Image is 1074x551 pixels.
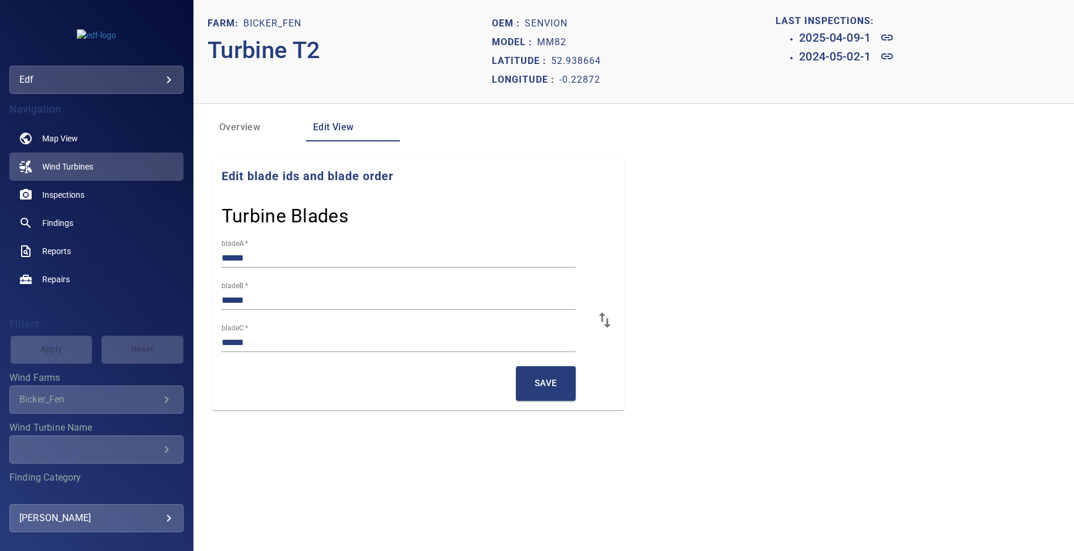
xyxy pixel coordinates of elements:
[42,133,78,144] span: Map View
[222,170,615,183] h3: Edit blade ids and blade order
[222,325,248,332] label: bladeC
[9,124,183,153] a: map noActive
[9,103,183,115] h4: Navigation
[9,265,183,293] a: repairs noActive
[42,273,70,285] span: Repairs
[492,54,551,68] p: Latitude :
[799,47,1060,66] a: 2024-05-02-1
[208,33,492,68] p: Turbine T2
[313,119,393,136] span: Edit View
[537,35,566,49] p: MM82
[42,245,71,257] span: Reports
[516,366,576,400] button: Save
[219,119,299,136] span: Overview
[9,66,183,94] div: edf
[42,217,73,229] span: Findings
[9,485,183,513] div: Finding Category
[492,73,559,87] p: Longitude :
[799,47,871,66] h6: 2024-05-02-1
[799,28,871,47] h6: 2025-04-09-1
[9,423,183,432] label: Wind Turbine Name
[9,473,183,482] label: Finding Category
[222,202,615,230] h3: Turbine Blades
[19,70,174,89] div: edf
[42,189,84,201] span: Inspections
[9,237,183,265] a: reports noActive
[492,35,537,49] p: Model :
[776,14,1060,28] p: LAST INSPECTIONS:
[535,376,557,391] span: Save
[9,209,183,237] a: findings noActive
[77,29,116,41] img: edf-logo
[9,435,183,464] div: Wind Turbine Name
[9,181,183,209] a: inspections noActive
[243,16,301,31] p: Bicker_Fen
[9,318,183,330] h4: Filters
[19,394,159,405] div: Bicker_Fen
[799,28,1060,47] a: 2025-04-09-1
[222,241,248,248] label: bladeA
[9,386,183,414] div: Wind Farms
[492,16,525,31] p: Oem :
[525,16,567,31] p: Senvion
[559,73,600,87] p: -0.22872
[9,373,183,383] label: Wind Farms
[42,161,93,173] span: Wind Turbines
[551,54,601,68] p: 52.938664
[9,153,183,181] a: windturbines active
[594,310,615,330] svg: First item is the top blade of the turbine
[222,283,248,290] label: bladeB
[19,509,174,528] div: [PERSON_NAME]
[208,16,243,31] p: Farm:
